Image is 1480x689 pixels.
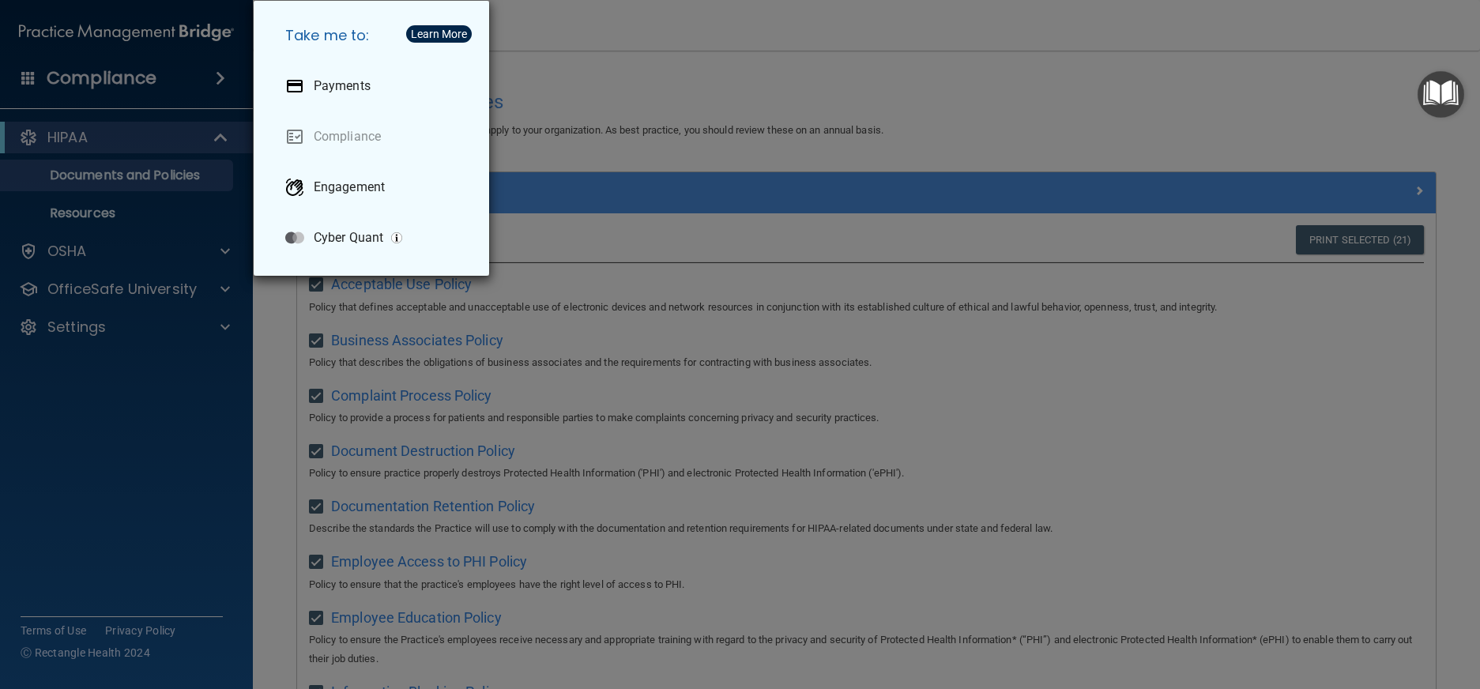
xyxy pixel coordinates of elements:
[273,13,476,58] h5: Take me to:
[314,78,371,94] p: Payments
[314,230,383,246] p: Cyber Quant
[273,64,476,108] a: Payments
[1418,71,1464,118] button: Open Resource Center
[273,165,476,209] a: Engagement
[273,115,476,159] a: Compliance
[314,179,385,195] p: Engagement
[411,28,467,40] div: Learn More
[273,216,476,260] a: Cyber Quant
[406,25,472,43] button: Learn More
